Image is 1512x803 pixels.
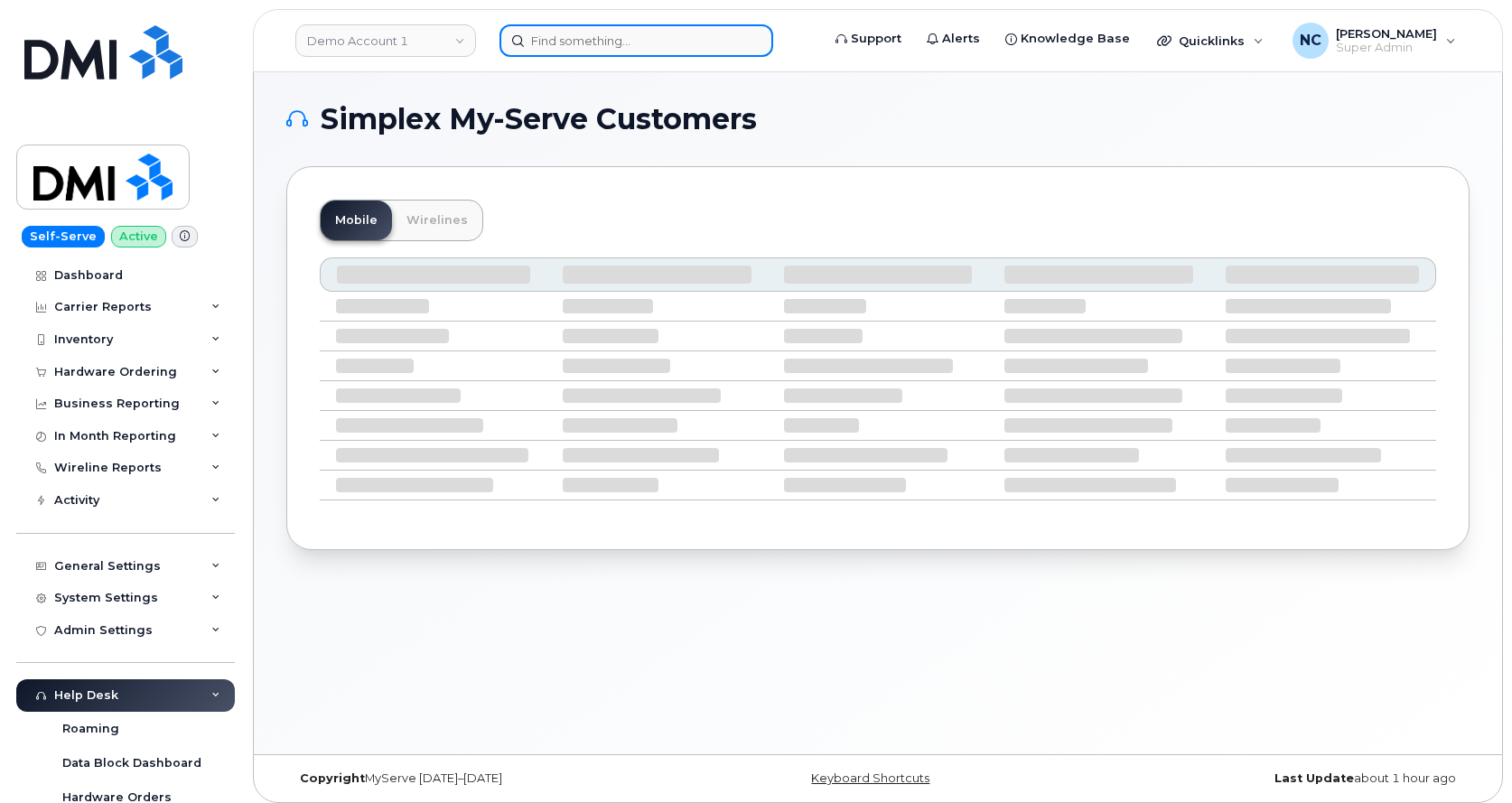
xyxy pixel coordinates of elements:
strong: Copyright [300,771,365,785]
strong: Last Update [1274,771,1354,785]
span: Simplex My-Serve Customers [321,106,757,133]
div: MyServe [DATE]–[DATE] [286,771,681,786]
div: about 1 hour ago [1075,771,1470,786]
a: Wirelines [392,201,482,240]
a: Mobile [321,201,392,240]
a: Keyboard Shortcuts [811,771,929,785]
